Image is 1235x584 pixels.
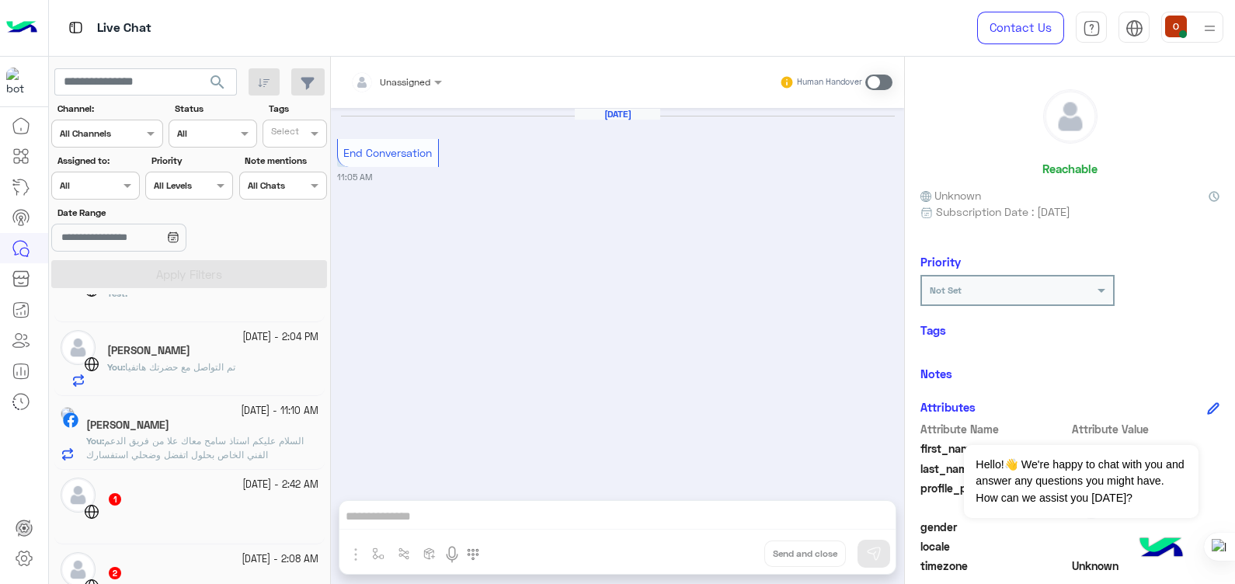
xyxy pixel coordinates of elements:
[920,421,1069,437] span: Attribute Name
[6,12,37,44] img: Logo
[109,567,121,579] span: 2
[1125,19,1143,37] img: tab
[86,435,104,447] b: :
[920,187,981,203] span: Unknown
[575,109,660,120] h6: [DATE]
[1072,519,1220,535] span: null
[1200,19,1219,38] img: profile
[920,367,952,381] h6: Notes
[86,435,304,461] span: السلام عليكم استاذ سامح معاك علا من فريق الدعم الفني الخاص بحلول اتفضل وضحلي استفسارك
[977,12,1064,44] a: Contact Us
[86,419,169,432] h5: Sameh Dahy
[920,400,976,414] h6: Attributes
[269,124,299,142] div: Select
[57,206,231,220] label: Date Range
[199,68,237,102] button: search
[797,76,862,89] small: Human Handover
[66,18,85,37] img: tab
[151,154,231,168] label: Priority
[764,541,846,567] button: Send and close
[1072,558,1220,574] span: Unknown
[920,323,1219,337] h6: Tags
[125,361,235,373] span: تم التواصل مع حضرتك هاتفيا
[57,102,162,116] label: Channel:
[343,146,432,159] span: End Conversation
[6,68,34,96] img: 114004088273201
[269,102,325,116] label: Tags
[1076,12,1107,44] a: tab
[51,260,327,288] button: Apply Filters
[84,504,99,520] img: WebChat
[84,356,99,372] img: WebChat
[920,440,1069,457] span: first_name
[1044,90,1097,143] img: defaultAdmin.png
[242,552,318,567] small: [DATE] - 2:08 AM
[107,287,125,299] span: Test
[63,412,78,428] img: Facebook
[1083,19,1101,37] img: tab
[1165,16,1187,37] img: userImage
[920,538,1069,554] span: locale
[61,407,75,421] img: picture
[107,361,125,373] b: :
[86,435,102,447] span: You
[242,478,318,492] small: [DATE] - 2:42 AM
[930,284,962,296] b: Not Set
[380,76,430,88] span: Unassigned
[920,558,1069,574] span: timezone
[337,171,372,183] small: 11:05 AM
[97,18,151,39] p: Live Chat
[245,154,325,168] label: Note mentions
[936,203,1070,220] span: Subscription Date : [DATE]
[920,255,961,269] h6: Priority
[57,154,137,168] label: Assigned to:
[242,330,318,345] small: [DATE] - 2:04 PM
[964,445,1198,518] span: Hello!👋 We're happy to chat with you and answer any questions you might have. How can we assist y...
[107,361,123,373] span: You
[241,404,318,419] small: [DATE] - 11:10 AM
[175,102,255,116] label: Status
[208,73,227,92] span: search
[107,344,190,357] h5: Anas
[61,478,96,513] img: defaultAdmin.png
[920,519,1069,535] span: gender
[107,287,127,299] b: :
[1042,162,1098,176] h6: Reachable
[109,493,121,506] span: 1
[1134,522,1188,576] img: hulul-logo.png
[920,461,1069,477] span: last_name
[920,480,1069,516] span: profile_pic
[61,330,96,365] img: defaultAdmin.png
[1072,538,1220,554] span: null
